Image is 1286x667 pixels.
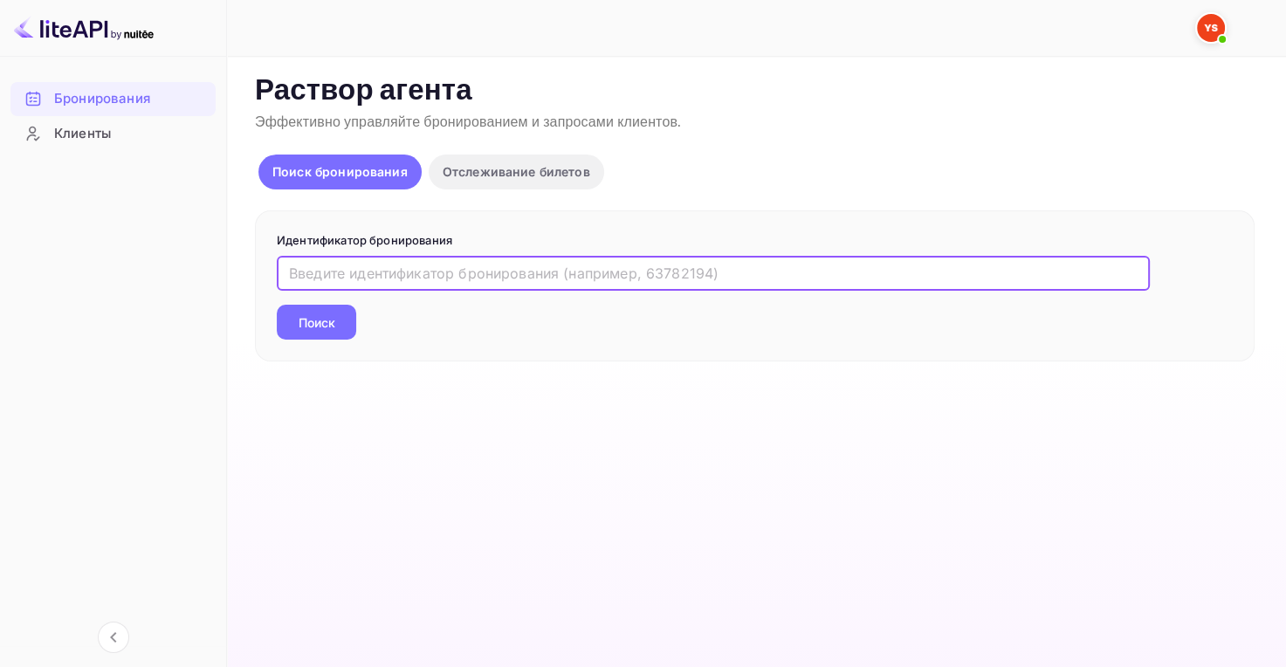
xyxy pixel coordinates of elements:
[272,164,408,179] ya-tr-span: Поиск бронирования
[1197,14,1225,42] img: Служба Поддержки Яндекса
[255,113,681,132] ya-tr-span: Эффективно управляйте бронированием и запросами клиентов.
[54,89,150,109] ya-tr-span: Бронирования
[277,256,1150,291] input: Введите идентификатор бронирования (например, 63782194)
[277,233,452,247] ya-tr-span: Идентификатор бронирования
[10,82,216,114] a: Бронирования
[54,124,111,144] ya-tr-span: Клиенты
[10,117,216,149] a: Клиенты
[14,14,154,42] img: Логотип LiteAPI
[443,164,590,179] ya-tr-span: Отслеживание билетов
[10,117,216,151] div: Клиенты
[299,313,335,332] ya-tr-span: Поиск
[255,72,472,110] ya-tr-span: Раствор агента
[10,82,216,116] div: Бронирования
[98,622,129,653] button: Свернуть навигацию
[277,305,356,340] button: Поиск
